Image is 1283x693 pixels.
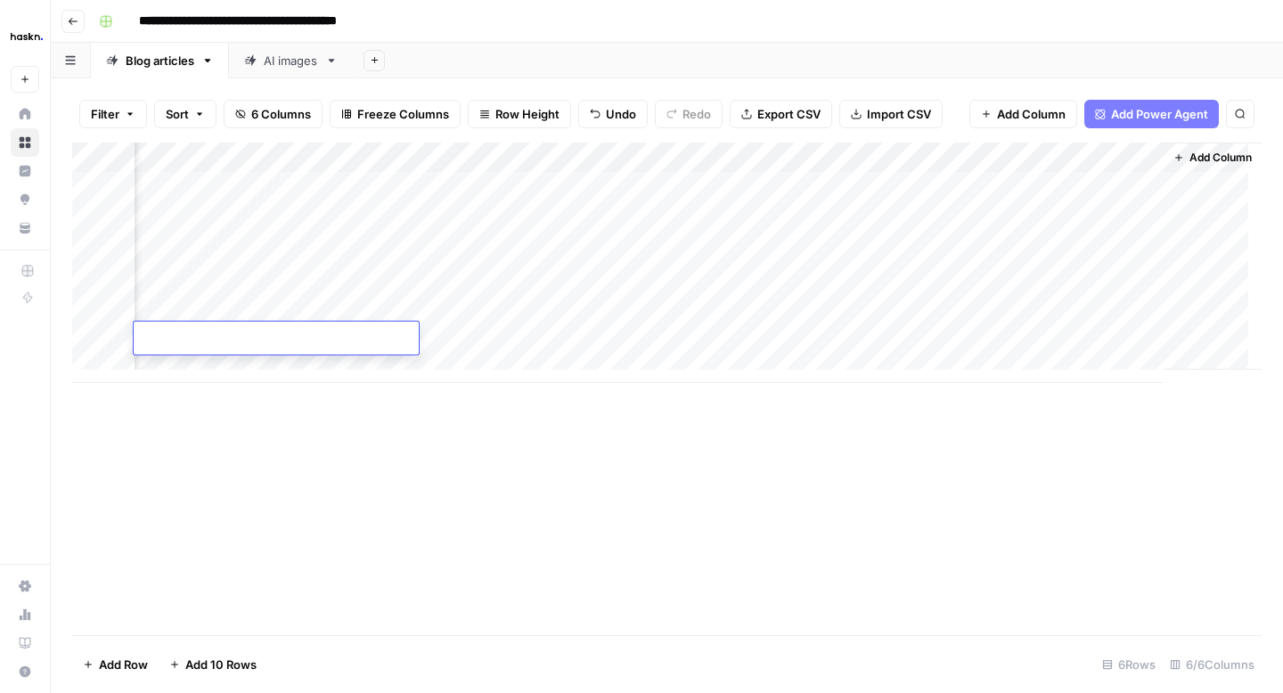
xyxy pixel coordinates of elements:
[1189,150,1252,166] span: Add Column
[997,105,1066,123] span: Add Column
[11,214,39,242] a: Your Data
[1111,105,1208,123] span: Add Power Agent
[126,52,194,69] div: Blog articles
[224,100,323,128] button: 6 Columns
[1163,650,1262,679] div: 6/6 Columns
[11,100,39,128] a: Home
[11,128,39,157] a: Browse
[578,100,648,128] button: Undo
[1166,146,1259,169] button: Add Column
[969,100,1077,128] button: Add Column
[229,43,353,78] a: AI images
[166,105,189,123] span: Sort
[159,650,267,679] button: Add 10 Rows
[264,52,318,69] div: AI images
[11,20,43,53] img: Haskn Logo
[357,105,449,123] span: Freeze Columns
[11,14,39,59] button: Workspace: Haskn
[11,157,39,185] a: Insights
[154,100,217,128] button: Sort
[330,100,461,128] button: Freeze Columns
[1095,650,1163,679] div: 6 Rows
[79,100,147,128] button: Filter
[839,100,943,128] button: Import CSV
[11,629,39,657] a: Learning Hub
[867,105,931,123] span: Import CSV
[730,100,832,128] button: Export CSV
[606,105,636,123] span: Undo
[91,105,119,123] span: Filter
[468,100,571,128] button: Row Height
[1084,100,1219,128] button: Add Power Agent
[11,185,39,214] a: Opportunities
[11,572,39,600] a: Settings
[682,105,711,123] span: Redo
[99,656,148,673] span: Add Row
[185,656,257,673] span: Add 10 Rows
[11,657,39,686] button: Help + Support
[655,100,723,128] button: Redo
[757,105,821,123] span: Export CSV
[11,600,39,629] a: Usage
[251,105,311,123] span: 6 Columns
[91,43,229,78] a: Blog articles
[495,105,560,123] span: Row Height
[72,650,159,679] button: Add Row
